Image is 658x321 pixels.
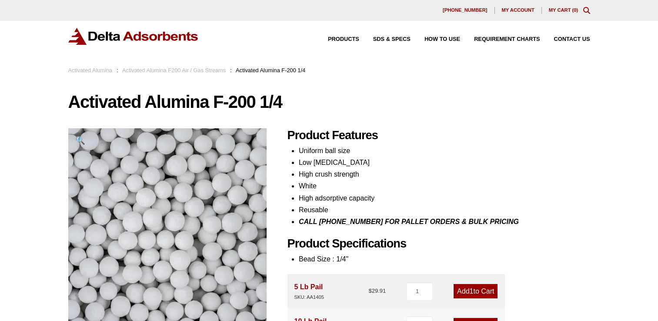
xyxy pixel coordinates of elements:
span: [PHONE_NUMBER] [443,8,488,13]
li: White [299,180,590,192]
li: High crush strength [299,168,590,180]
li: High adsorptive capacity [299,192,590,204]
a: [PHONE_NUMBER] [436,7,495,14]
a: Products [314,37,359,42]
a: Add1to Cart [454,284,498,298]
li: Uniform ball size [299,145,590,157]
span: Requirement Charts [474,37,540,42]
span: Products [328,37,359,42]
a: How to Use [411,37,460,42]
span: 🔍 [75,136,85,145]
span: 1 [470,288,474,295]
a: View full-screen image gallery [68,128,92,152]
a: My Cart (0) [549,7,578,13]
div: Toggle Modal Content [583,7,590,14]
bdi: 29.91 [368,288,386,294]
h2: Product Specifications [287,237,590,251]
span: 0 [574,7,576,13]
a: Activated Alumina F200 Air / Gas Streams [122,67,226,74]
a: SDS & SPECS [359,37,411,42]
span: Contact Us [554,37,590,42]
img: Delta Adsorbents [68,28,199,45]
span: How to Use [424,37,460,42]
li: Reusable [299,204,590,216]
span: My account [502,8,534,13]
div: 5 Lb Pail [294,281,324,301]
a: Requirement Charts [460,37,540,42]
span: $ [368,288,371,294]
a: My account [495,7,542,14]
h2: Product Features [287,128,590,143]
a: Contact Us [540,37,590,42]
span: SDS & SPECS [373,37,411,42]
li: Bead Size : 1/4" [299,253,590,265]
span: : [230,67,232,74]
h1: Activated Alumina F-200 1/4 [68,93,590,111]
span: : [117,67,118,74]
i: CALL [PHONE_NUMBER] FOR PALLET ORDERS & BULK PRICING [299,218,519,225]
span: Activated Alumina F-200 1/4 [236,67,305,74]
a: Activated Alumina [68,67,113,74]
div: SKU: AA1405 [294,293,324,301]
li: Low [MEDICAL_DATA] [299,157,590,168]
